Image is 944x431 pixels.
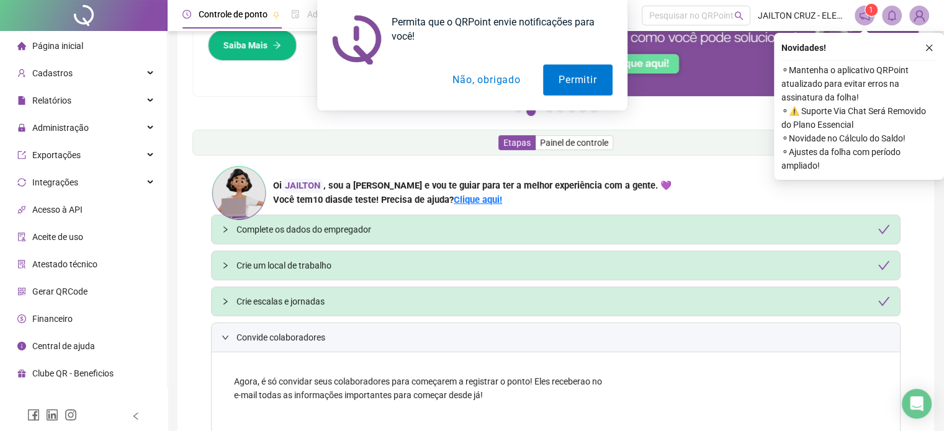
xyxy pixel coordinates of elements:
span: Aceite de uso [32,232,83,242]
span: qrcode [17,287,26,296]
span: lock [17,123,26,132]
span: solution [17,260,26,269]
img: notification icon [332,15,382,64]
span: collapsed [222,298,229,305]
div: Oi , sou a [PERSON_NAME] e vou te guiar para ter a melhor experiência com a gente. 💜 [273,179,672,193]
span: Financeiro [32,314,73,324]
span: left [132,412,140,420]
span: ⚬ ⚠️ Suporte Via Chat Será Removido do Plano Essencial [781,104,937,131]
span: audit [17,233,26,241]
div: Open Intercom Messenger [902,389,932,419]
div: Complete os dados do empregador [236,223,890,236]
span: collapsed [222,226,229,233]
div: JAILTON [282,179,323,193]
div: Crie um local de trabalhocheck [212,251,900,280]
span: info-circle [17,342,26,350]
button: 4 [557,107,564,113]
span: Gerar QRCode [32,287,88,296]
span: Integrações [32,177,78,187]
div: Crie escalas e jornadas [236,295,890,308]
button: 5 [569,107,575,113]
span: expanded [222,334,229,341]
div: Convide colaboradores [212,323,900,352]
span: Convide colaboradores [236,331,890,344]
span: linkedin [46,409,58,421]
button: Não, obrigado [437,64,536,96]
button: 3 [546,107,552,113]
span: check [878,259,890,272]
span: collapsed [222,262,229,269]
div: Permita que o QRPoint envie notificações para você! [382,15,613,43]
span: Administração [32,123,89,133]
span: Atestado técnico [32,259,97,269]
span: ⚬ Novidade no Cálculo do Saldo! [781,131,937,145]
span: Etapas [503,138,531,148]
span: api [17,205,26,214]
button: 6 [580,107,586,113]
span: facebook [27,409,40,421]
button: 7 [591,107,597,113]
span: check [878,223,890,236]
span: 10 [313,194,343,205]
span: dollar [17,314,26,323]
button: 1 [515,107,521,113]
img: ana-icon.cad42e3e8b8746aecfa2.png [211,165,267,221]
div: Crie um local de trabalho [236,259,890,272]
span: Você tem [273,194,313,205]
div: Complete os dados do empregadorcheck [212,215,900,244]
span: instagram [65,409,77,421]
span: ⚬ Ajustes da folha com período ampliado! [781,145,937,172]
span: export [17,151,26,159]
span: dias [325,194,343,205]
span: Acesso à API [32,205,83,215]
button: 2 [526,107,536,116]
span: check [878,295,890,308]
span: Painel de controle [540,138,608,148]
a: Clique aqui! [454,194,502,205]
span: Clube QR - Beneficios [32,368,114,378]
span: gift [17,369,26,378]
span: de teste! Precisa de ajuda? [343,194,454,205]
span: sync [17,178,26,187]
span: Central de ajuda [32,341,95,351]
div: Crie escalas e jornadascheck [212,287,900,316]
span: Exportações [32,150,81,160]
button: Permitir [543,64,612,96]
